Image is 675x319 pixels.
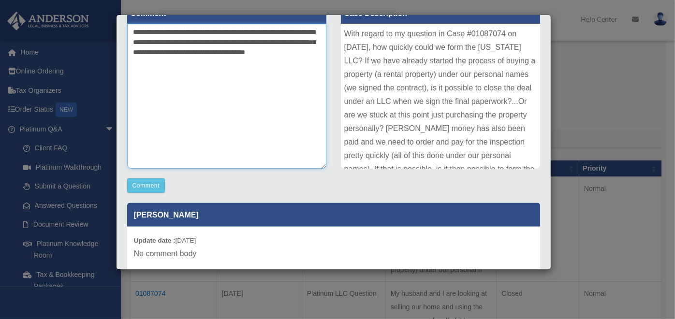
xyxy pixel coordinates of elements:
[134,237,176,244] b: Update date :
[341,24,540,169] div: With regard to my question in Case #01087074 on [DATE], how quickly could we form the [US_STATE] ...
[134,247,533,261] p: No comment body
[134,237,196,244] small: [DATE]
[127,203,540,227] p: [PERSON_NAME]
[127,178,165,193] button: Comment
